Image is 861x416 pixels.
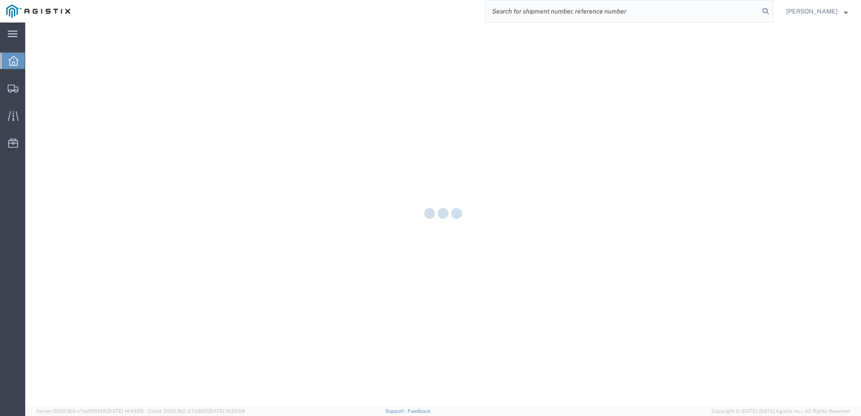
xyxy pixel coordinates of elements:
[107,408,144,414] span: [DATE] 14:43:55
[36,408,144,414] span: Server: 2025.18.0-c7ad5f513fb
[148,408,245,414] span: Client: 2025.18.0-27d3021
[408,408,430,414] a: Feedback
[711,407,850,415] span: Copyright © [DATE]-[DATE] Agistix Inc., All Rights Reserved
[208,408,245,414] span: [DATE] 10:20:09
[6,5,70,18] img: logo
[786,6,848,17] button: [PERSON_NAME]
[385,408,408,414] a: Support
[786,6,838,16] span: Justin Chao
[485,0,759,22] input: Search for shipment number, reference number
